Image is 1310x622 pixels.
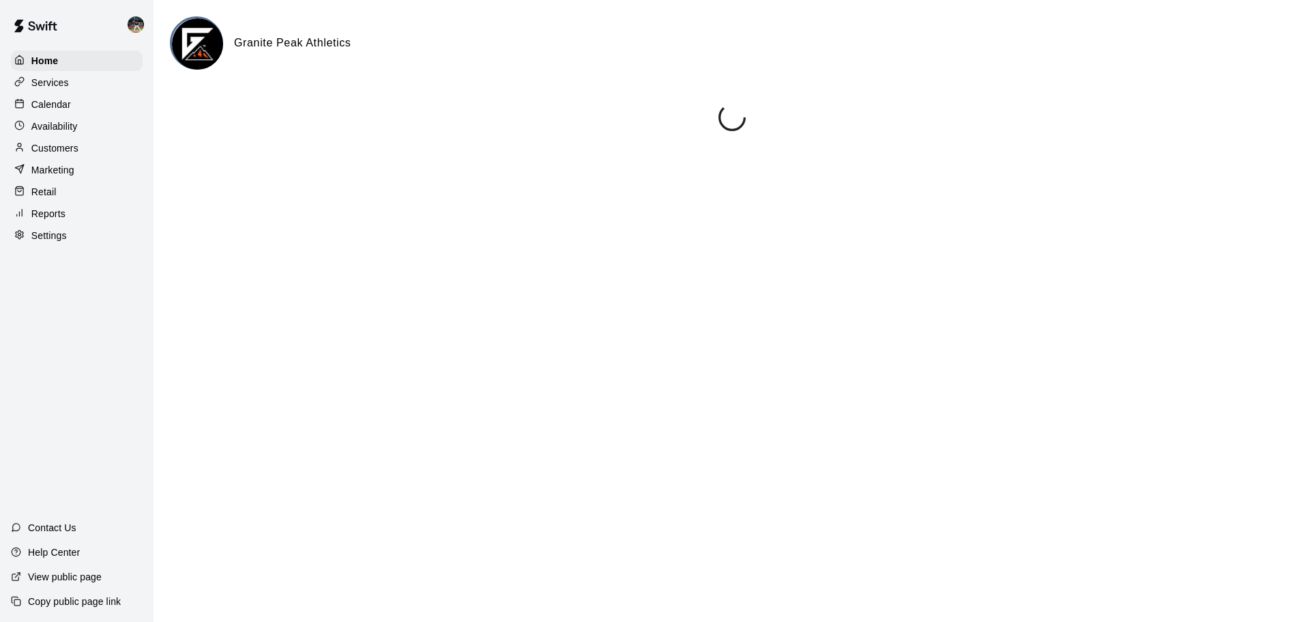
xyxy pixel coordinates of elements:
p: Availability [31,119,78,133]
a: Settings [11,225,143,246]
img: Nolan Gilbert [128,16,144,33]
p: View public page [28,570,102,584]
p: Calendar [31,98,71,111]
p: Services [31,76,69,89]
a: Retail [11,182,143,202]
p: Copy public page link [28,595,121,608]
a: Reports [11,203,143,224]
a: Home [11,51,143,71]
p: Contact Us [28,521,76,535]
p: Reports [31,207,65,221]
a: Marketing [11,160,143,180]
div: Nolan Gilbert [125,11,154,38]
p: Customers [31,141,78,155]
a: Customers [11,138,143,158]
h6: Granite Peak Athletics [234,34,351,52]
a: Availability [11,116,143,137]
p: Marketing [31,163,74,177]
a: Calendar [11,94,143,115]
a: Services [11,72,143,93]
p: Settings [31,229,67,242]
p: Help Center [28,546,80,559]
p: Home [31,54,59,68]
img: Granite Peak Athletics logo [172,18,223,70]
p: Retail [31,185,57,199]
